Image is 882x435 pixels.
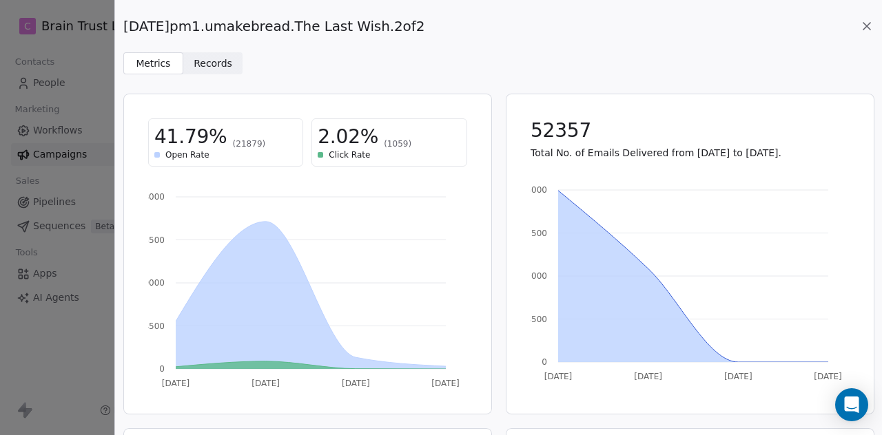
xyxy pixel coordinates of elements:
[384,138,411,149] span: (1059)
[252,379,280,388] tspan: [DATE]
[329,149,370,160] span: Click Rate
[431,379,460,388] tspan: [DATE]
[520,271,546,281] tspan: 17000
[544,372,572,381] tspan: [DATE]
[159,364,165,374] tspan: 0
[531,146,850,160] p: Total No. of Emails Delivered from [DATE] to [DATE].
[724,372,752,381] tspan: [DATE]
[143,278,165,288] tspan: 9000
[233,138,266,149] span: (21879)
[342,379,370,388] tspan: [DATE]
[143,321,165,331] tspan: 4500
[531,118,591,143] span: 52357
[526,315,547,324] tspan: 8500
[835,388,868,421] div: Open Intercom Messenger
[814,372,842,381] tspan: [DATE]
[165,149,209,160] span: Open Rate
[139,192,165,202] tspan: 18000
[520,229,546,238] tspan: 25500
[194,56,232,71] span: Records
[520,185,546,195] tspan: 34000
[542,357,547,367] tspan: 0
[318,125,378,149] span: 2.02%
[123,17,424,36] span: [DATE]pm1.umakebread.The Last Wish.2of2
[139,235,165,245] tspan: 13500
[154,125,227,149] span: 41.79%
[634,372,662,381] tspan: [DATE]
[162,379,190,388] tspan: [DATE]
